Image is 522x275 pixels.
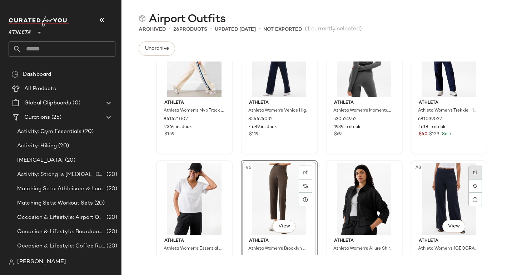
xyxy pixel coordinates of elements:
img: cn59452914.jpg [159,163,230,235]
span: Athleta [419,100,479,106]
span: [PERSON_NAME] [17,258,66,266]
img: svg%3e [9,259,14,265]
span: 818495072 [418,254,442,261]
span: Athleta [419,238,479,244]
span: 2364 in stock [164,124,192,131]
span: 681039022 [418,116,442,123]
span: (25) [50,113,61,122]
span: Athleta Women's Trekkie High Rise Parachute Pant Navy Petite Size M [418,108,478,114]
span: [MEDICAL_DATA] [17,156,64,164]
span: 659893032 [164,254,187,261]
span: (20) [105,185,117,193]
span: • [210,25,212,34]
span: Athleta Women's Momentum Seamless Top Shadow Grey Plus Size 1X [333,108,394,114]
span: (20) [81,128,94,136]
span: Athleta [164,100,225,106]
p: updated [DATE] [215,26,256,33]
span: Curations [24,113,50,122]
div: Products [173,26,207,33]
img: svg%3e [473,184,477,188]
span: View [278,224,290,229]
p: Not Exported [263,26,302,33]
span: Matching Sets: Athleisure & Lounge Sets [17,185,105,193]
button: View [442,220,465,233]
span: Activity: Hiking [17,142,57,150]
span: 26 [173,27,179,32]
span: 854424032 [248,116,273,123]
span: $119 [249,131,258,138]
span: Matching Sets: Workout Sets [17,199,93,207]
img: cfy_white_logo.C9jOOHJF.svg [9,16,69,26]
span: Sale [441,132,451,137]
span: (0) [71,99,80,107]
img: cn59313943.jpg [328,163,400,235]
span: Athleta [334,238,394,244]
span: Occasion & Lifestyle: Boardroom to Barre [17,228,105,236]
span: Athleta Women's [GEOGRAPHIC_DATA] High Rise Cargo Pant Navy Size 18 [418,246,478,252]
span: (20) [105,171,117,179]
span: #6 [245,164,253,171]
span: • [169,25,170,34]
span: Athleta Women's Venice High Rise Track Stripe Wide Leg Pant Navy/Bright White Size XXS [248,108,309,114]
img: svg%3e [473,170,477,175]
span: 530524952 [333,116,357,123]
span: Global Clipboards [24,99,71,107]
span: Activity: Gym Essentials [17,128,81,136]
span: Dashboard [23,70,51,79]
span: $129 [429,131,439,138]
span: (20) [64,156,76,164]
span: (20) [105,242,117,250]
span: (20) [105,213,117,222]
span: (20) [57,142,69,150]
span: 1618 in stock [419,124,446,131]
span: Athleta Women's Brooklyn Mid Rise Ankle Pant Truffle Size 18 [248,246,309,252]
span: Unarchive [145,46,169,51]
span: 1939 in stock [334,124,361,131]
span: 198671072 [248,254,270,261]
img: svg%3e [11,71,19,78]
img: svg%3e [139,15,146,22]
span: $159 [164,131,174,138]
span: (20) [93,199,105,207]
span: 577373022 [333,254,356,261]
span: Athleta Women's Mvp Track Jacket Bone Size XXS [164,108,224,114]
span: Athleta [9,24,31,37]
span: All Products [24,85,56,93]
span: Athleta [164,238,225,244]
span: Airport Outfits [149,12,225,26]
span: Activity: Strong is [MEDICAL_DATA] [17,171,105,179]
span: Archived [139,26,166,33]
span: #8 [414,164,422,171]
span: Occasion & Lifestyle: Airport Outfits [17,213,105,222]
button: View [273,220,295,233]
span: • [259,25,260,34]
span: View [448,224,460,229]
span: (1 currently selected) [305,25,362,34]
button: Unarchive [139,41,175,56]
span: (20) [105,228,117,236]
img: cn60241262.jpg [413,163,485,235]
img: cn59320551.jpg [243,163,315,235]
span: Athleta Women's Essential Slub V-Neck Tee Bright White Size M [164,246,224,252]
img: svg%3e [303,170,308,175]
span: Athleta [249,100,309,106]
span: Occasion & Lifestyle: Coffee Run [17,242,105,250]
img: svg%3e [303,184,308,188]
span: $69 [334,131,342,138]
span: Athleta [334,100,394,106]
span: $40 [419,131,428,138]
span: 4689 in stock [249,124,277,131]
span: 841421002 [164,116,188,123]
span: Athleta Women's Allure Shirt Jacket Black Tall Size S [333,246,394,252]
